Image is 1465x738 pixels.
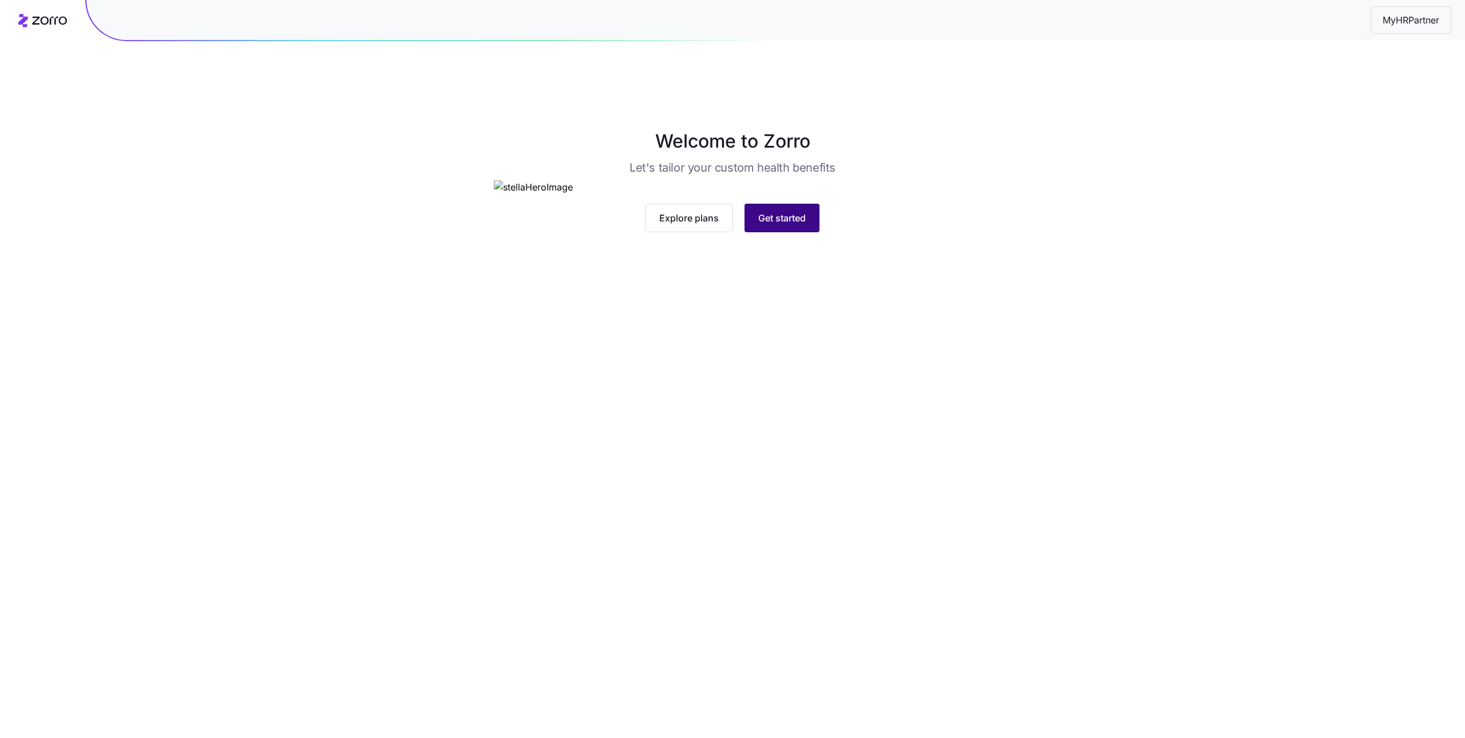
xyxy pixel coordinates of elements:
[1373,13,1448,27] span: MyHRPartner
[449,128,1016,155] h1: Welcome to Zorro
[645,204,733,232] button: Explore plans
[629,160,836,176] h3: Let's tailor your custom health benefits
[494,180,971,195] img: stellaHeroImage
[659,211,719,225] span: Explore plans
[758,211,806,225] span: Get started
[745,204,819,232] button: Get started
